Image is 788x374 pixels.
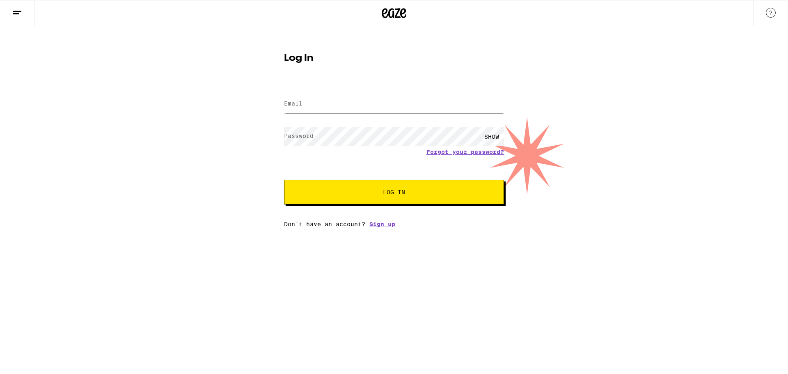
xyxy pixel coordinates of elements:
[383,189,405,195] span: Log In
[426,149,504,155] a: Forgot your password?
[369,221,395,227] a: Sign up
[284,180,504,204] button: Log In
[284,221,504,227] div: Don't have an account?
[284,53,504,63] h1: Log In
[284,95,504,113] input: Email
[284,100,302,107] label: Email
[284,133,314,139] label: Password
[479,127,504,146] div: SHOW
